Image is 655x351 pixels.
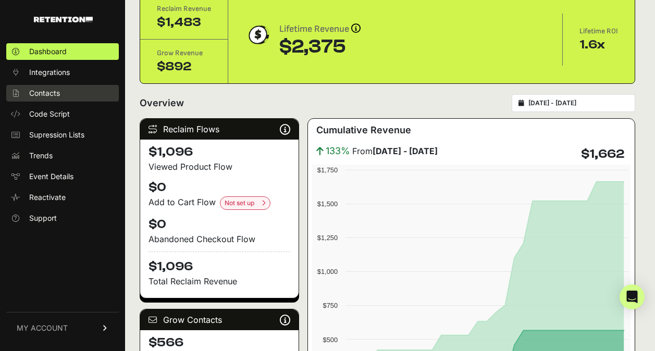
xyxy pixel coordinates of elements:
text: $500 [323,336,338,344]
div: Add to Cart Flow [149,196,290,210]
img: dollar-coin-05c43ed7efb7bc0c12610022525b4bbbb207c7efeef5aecc26f025e68dcafac9.png [245,22,271,48]
h4: $0 [149,216,290,233]
span: Contacts [29,88,60,98]
span: MY ACCOUNT [17,323,68,333]
span: 133% [326,144,350,158]
div: Lifetime ROI [579,26,618,36]
h4: $1,096 [149,144,290,160]
a: Support [6,210,119,227]
div: Lifetime Revenue [279,22,361,36]
div: $2,375 [279,36,361,57]
h3: Cumulative Revenue [316,123,411,137]
a: Supression Lists [6,127,119,143]
text: $1,500 [317,200,338,208]
div: Reclaim Revenue [157,4,211,14]
span: Event Details [29,171,73,182]
span: Integrations [29,67,70,78]
div: Viewed Product Flow [149,160,290,173]
h2: Overview [140,96,184,110]
text: $1,750 [317,166,338,174]
text: $1,250 [317,234,338,242]
span: Supression Lists [29,130,84,140]
a: Trends [6,147,119,164]
div: 1.6x [579,36,618,53]
div: Reclaim Flows [140,119,299,140]
div: Abandoned Checkout Flow [149,233,290,245]
div: Grow Revenue [157,48,211,58]
div: $892 [157,58,211,75]
h4: $1,662 [581,146,624,162]
text: $750 [323,302,338,309]
img: Retention.com [34,17,93,22]
div: Grow Contacts [140,309,299,330]
span: Code Script [29,109,70,119]
span: Trends [29,151,53,161]
h4: $0 [149,179,290,196]
div: Open Intercom Messenger [620,284,645,309]
a: Reactivate [6,189,119,206]
span: Reactivate [29,192,66,203]
a: MY ACCOUNT [6,312,119,344]
p: Total Reclaim Revenue [149,275,290,287]
span: Dashboard [29,46,67,57]
a: Dashboard [6,43,119,60]
span: Support [29,213,57,223]
h4: $1,096 [149,252,290,275]
span: From [352,145,438,157]
a: Integrations [6,64,119,81]
a: Event Details [6,168,119,185]
strong: [DATE] - [DATE] [373,146,438,156]
h4: $566 [149,334,290,351]
a: Contacts [6,85,119,102]
text: $1,000 [317,268,338,275]
div: $1,483 [157,14,211,31]
a: Code Script [6,106,119,122]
